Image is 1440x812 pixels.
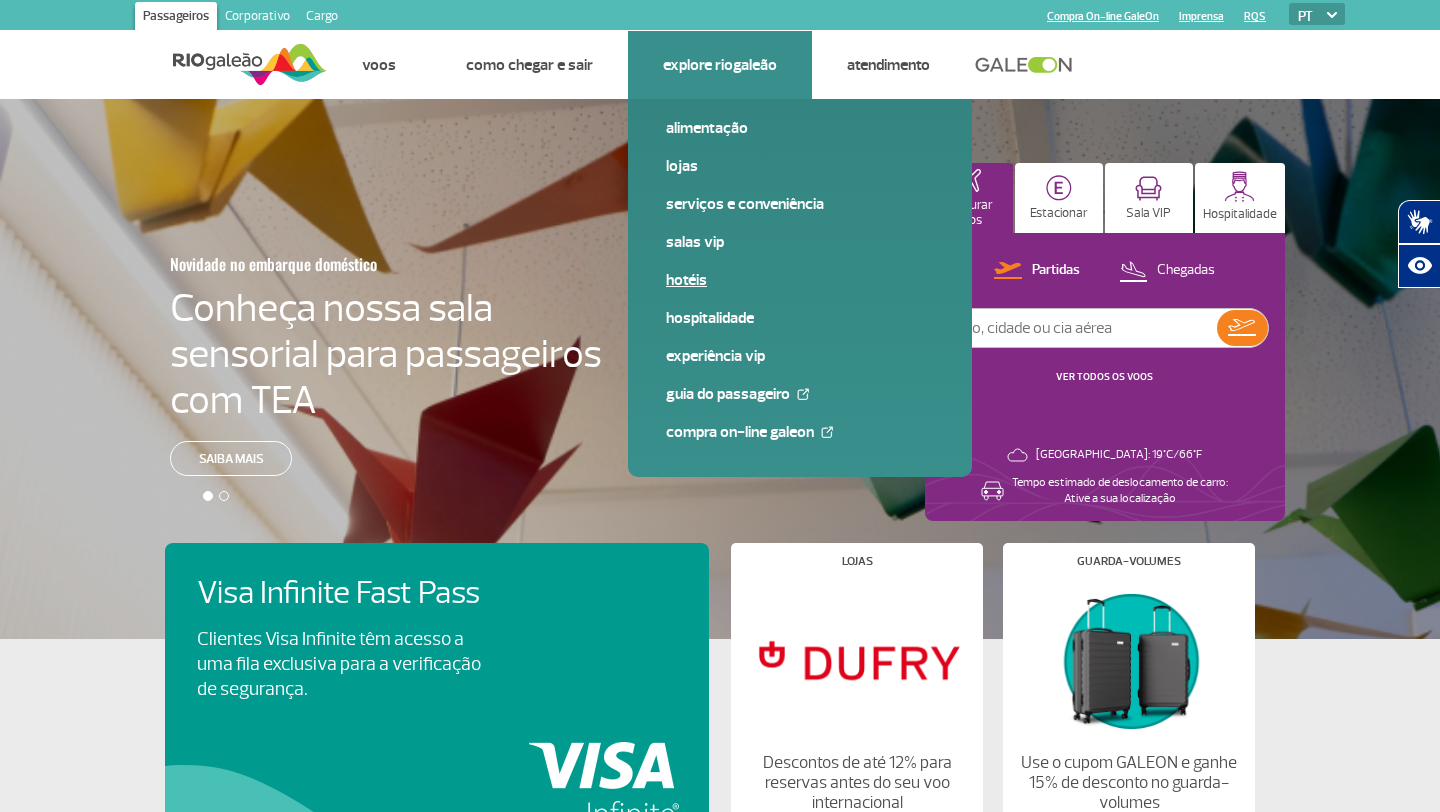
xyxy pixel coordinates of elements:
button: Chegadas [1113,258,1221,284]
input: Voo, cidade ou cia aérea [942,309,1217,347]
h4: Lojas [842,556,873,567]
img: Lojas [748,583,966,737]
img: External Link Icon [821,426,833,438]
p: Estacionar [1030,206,1088,221]
p: Hospitalidade [1203,207,1277,222]
p: Tempo estimado de deslocamento de carro: Ative a sua localização [1012,475,1228,507]
a: Saiba mais [170,441,292,476]
img: vipRoom.svg [1135,176,1162,201]
a: Como chegar e sair [466,55,593,75]
img: carParkingHome.svg [1046,175,1072,201]
a: Lojas [666,155,934,177]
a: Explore RIOgaleão [663,55,777,75]
button: Abrir recursos assistivos. [1398,244,1440,288]
a: Compra On-line GaleOn [666,421,934,443]
h3: Novidade no embarque doméstico [170,243,504,285]
a: Imprensa [1179,10,1224,23]
p: [GEOGRAPHIC_DATA]: 19°C/66°F [1036,447,1202,463]
p: Chegadas [1157,261,1215,280]
a: Voos [362,55,396,75]
p: Sala VIP [1126,206,1171,221]
a: Guia do Passageiro [666,383,934,405]
button: Hospitalidade [1195,163,1285,233]
a: VER TODOS OS VOOS [1056,370,1153,383]
button: Abrir tradutor de língua de sinais. [1398,200,1440,244]
img: External Link Icon [797,388,809,400]
a: Salas VIP [666,231,934,253]
a: Hospitalidade [666,307,934,329]
img: Guarda-volumes [1020,583,1238,737]
a: Passageiros [135,2,217,34]
p: Clientes Visa Infinite têm acesso a uma fila exclusiva para a verificação de segurança. [197,627,481,702]
h4: Guarda-volumes [1077,556,1181,567]
div: Plugin de acessibilidade da Hand Talk. [1398,200,1440,288]
a: Compra On-line GaleOn [1047,10,1159,23]
button: Sala VIP [1105,163,1193,233]
a: Visa Infinite Fast PassClientes Visa Infinite têm acesso a uma fila exclusiva para a verificação ... [197,575,677,702]
a: Hotéis [666,269,934,291]
a: Cargo [298,2,346,34]
a: Corporativo [217,2,298,34]
h4: Conheça nossa sala sensorial para passageiros com TEA [170,285,602,423]
a: Alimentação [666,117,934,139]
button: Estacionar [1015,163,1103,233]
a: Serviços e Conveniência [666,193,934,215]
h4: Visa Infinite Fast Pass [197,575,515,612]
a: Experiência VIP [666,345,934,367]
a: RQS [1244,10,1266,23]
img: hospitality.svg [1224,171,1255,202]
button: VER TODOS OS VOOS [1050,369,1159,385]
a: Atendimento [847,55,930,75]
p: Partidas [1032,261,1080,280]
button: Partidas [988,258,1086,284]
